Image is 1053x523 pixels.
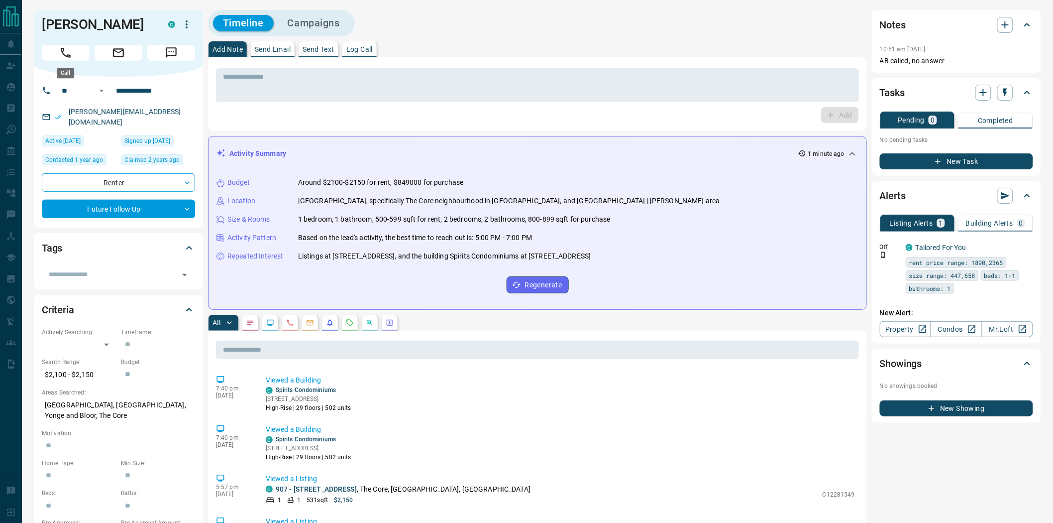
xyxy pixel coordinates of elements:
[266,403,351,412] p: High-Rise | 29 floors | 502 units
[880,382,1033,391] p: No showings booked
[880,85,905,101] h2: Tasks
[808,149,844,158] p: 1 minute ago
[303,46,334,53] p: Send Text
[266,387,273,394] div: condos.ca
[880,184,1033,208] div: Alerts
[298,233,532,243] p: Based on the lead's activity, the best time to reach out is: 5:00 PM - 7:00 PM
[266,319,274,327] svg: Lead Browsing Activity
[42,328,116,337] p: Actively Searching:
[890,220,933,227] p: Listing Alerts
[42,459,116,468] p: Home Type:
[346,46,373,53] p: Log Call
[42,45,90,61] span: Call
[42,298,195,322] div: Criteria
[906,244,913,251] div: condos.ca
[880,81,1033,105] div: Tasks
[880,46,926,53] p: 10:51 am [DATE]
[276,484,530,495] p: , The Core, [GEOGRAPHIC_DATA], [GEOGRAPHIC_DATA]
[42,173,195,192] div: Renter
[147,45,195,61] span: Message
[55,114,62,121] svg: Email Verified
[212,46,243,53] p: Add Note
[366,319,374,327] svg: Opportunities
[216,144,858,163] div: Activity Summary1 minute ago
[45,155,103,165] span: Contacted 1 year ago
[966,220,1013,227] p: Building Alerts
[984,270,1016,280] span: beds: 1-1
[42,236,195,260] div: Tags
[880,153,1033,169] button: New Task
[266,394,351,403] p: [STREET_ADDRESS]
[229,148,286,159] p: Activity Summary
[246,319,254,327] svg: Notes
[216,491,251,498] p: [DATE]
[57,68,74,78] div: Call
[298,251,591,261] p: Listings at [STREET_ADDRESS], and the building Spirits Condominiums at [STREET_ADDRESS]
[823,490,855,499] p: C12281549
[276,387,336,393] a: Spirits Condominiums
[306,319,314,327] svg: Emails
[42,240,62,256] h2: Tags
[507,276,569,293] button: Regenerate
[278,496,281,505] p: 1
[909,283,951,293] span: bathrooms: 1
[276,436,336,443] a: Spirits Condominiums
[880,13,1033,37] div: Notes
[982,321,1033,337] a: Mr.Loft
[96,85,107,97] button: Open
[42,397,195,424] p: [GEOGRAPHIC_DATA], [GEOGRAPHIC_DATA], Yonge and Bloor, The Core
[121,328,195,337] p: Timeframe:
[255,46,291,53] p: Send Email
[880,321,931,337] a: Property
[227,233,276,243] p: Activity Pattern
[69,108,181,126] a: [PERSON_NAME][EMAIL_ADDRESS][DOMAIN_NAME]
[931,117,935,124] p: 0
[266,436,273,443] div: condos.ca
[216,484,251,491] p: 5:57 pm
[95,45,142,61] span: Email
[880,188,906,204] h2: Alerts
[266,486,273,493] div: condos.ca
[121,358,195,367] p: Budget:
[227,196,255,206] p: Location
[880,132,1033,147] p: No pending tasks
[1019,220,1023,227] p: 0
[909,258,1003,267] span: rent price range: 1890,2365
[213,15,274,31] button: Timeline
[168,21,175,28] div: condos.ca
[276,485,357,493] a: 907 - [STREET_ADDRESS]
[42,388,195,397] p: Areas Searched:
[227,177,250,188] p: Budget
[298,177,463,188] p: Around $2100-$2150 for rent, $849000 for purchase
[346,319,354,327] svg: Requests
[121,154,195,168] div: Sun Jun 04 2023
[216,434,251,441] p: 7:40 pm
[42,429,195,438] p: Motivation:
[880,356,922,372] h2: Showings
[42,489,116,498] p: Beds:
[307,496,328,505] p: 531 sqft
[297,496,301,505] p: 1
[898,117,925,124] p: Pending
[42,16,153,32] h1: [PERSON_NAME]
[880,308,1033,318] p: New Alert:
[266,474,855,484] p: Viewed a Listing
[216,385,251,392] p: 7:40 pm
[121,489,195,498] p: Baths:
[931,321,982,337] a: Condos
[880,17,906,33] h2: Notes
[386,319,394,327] svg: Agent Actions
[227,214,270,225] p: Size & Rooms
[178,268,192,282] button: Open
[278,15,350,31] button: Campaigns
[227,251,283,261] p: Repeated Interest
[121,459,195,468] p: Min Size:
[326,319,334,327] svg: Listing Alerts
[266,444,351,453] p: [STREET_ADDRESS]
[216,392,251,399] p: [DATE]
[121,135,195,149] div: Sun Jun 04 2023
[45,136,81,146] span: Active [DATE]
[266,375,855,386] p: Viewed a Building
[266,453,351,462] p: High-Rise | 29 floors | 502 units
[880,243,900,252] p: Off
